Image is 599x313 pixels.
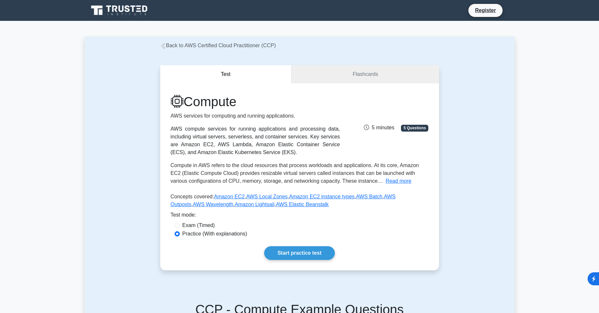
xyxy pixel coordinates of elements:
label: Practice (With explanations) [182,230,247,238]
a: Amazon EC2 [214,194,245,199]
a: AWS Local Zones [246,194,288,199]
button: Read more [386,177,411,185]
a: Flashcards [292,65,439,84]
a: AWS Batch [356,194,382,199]
p: AWS services for computing and running applications. [171,112,340,120]
a: AWS Wavelength [193,202,233,207]
span: Compute in AWS refers to the cloud resources that process workloads and applications. At its core... [171,163,419,184]
a: Start practice test [264,246,335,260]
a: Amazon Lightsail [235,202,275,207]
div: Test mode: [171,211,429,221]
button: Test [160,65,292,84]
a: Register [471,6,500,14]
h1: Compute [171,94,340,109]
span: 5 Questions [401,125,428,131]
span: 5 minutes [364,125,394,130]
label: Exam (Timed) [182,221,215,229]
a: Amazon EC2 instance types [289,194,355,199]
a: AWS Elastic Beanstalk [276,202,329,207]
a: Back to AWS Certified Cloud Practitioner (CCP) [160,43,276,48]
p: Concepts covered: , , , , , , , [171,193,429,211]
div: AWS compute services for running applications and processing data, including virtual servers, ser... [171,125,340,156]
